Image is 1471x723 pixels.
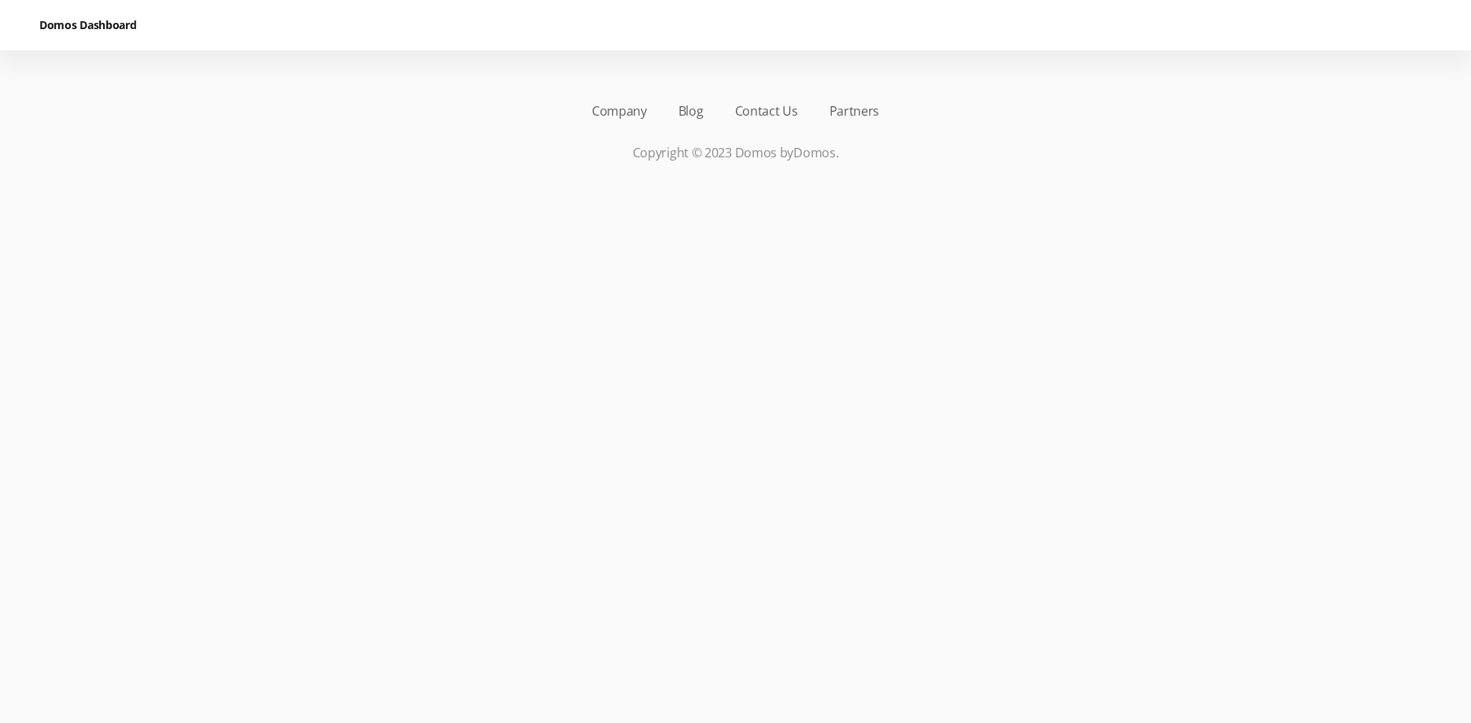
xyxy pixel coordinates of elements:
[592,101,647,120] a: Company
[735,101,798,120] a: Contact Us
[678,101,704,120] a: Blog
[793,144,836,161] a: Domos
[830,101,880,120] a: Partners
[39,143,1432,162] p: Copyright © 2023 Domos by .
